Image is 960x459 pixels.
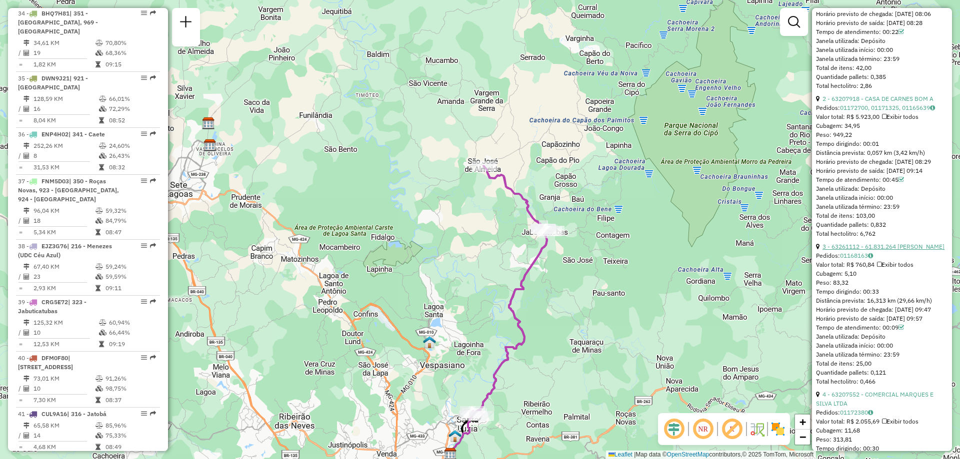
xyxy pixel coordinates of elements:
[816,296,948,305] div: Distância prevista: 16,313 km (29,66 km/h)
[18,442,23,452] td: =
[105,262,155,272] td: 59,24%
[18,272,23,282] td: /
[141,243,147,249] em: Opções
[41,354,68,362] span: DFM0F80
[770,421,786,437] img: Exibir/Ocultar setores
[95,386,103,392] i: % de utilização da cubagem
[882,113,918,120] span: Exibir todos
[23,143,29,149] i: Distância Total
[41,410,67,418] span: CUL9A16
[33,272,95,282] td: 23
[840,104,935,111] a: 01172700, 01171325, 01165639
[816,81,948,90] div: Total hectolitro: 2,86
[150,299,156,305] em: Rota exportada
[18,59,23,69] td: =
[795,430,810,445] a: Zoom out
[720,417,744,441] span: Exibir rótulo
[18,298,86,315] span: | 323 - Jabuticatubas
[33,104,98,114] td: 16
[95,285,100,291] i: Tempo total em rota
[41,9,69,17] span: BHQ7H81
[41,242,67,250] span: EJZ3G76
[141,131,147,137] em: Opções
[105,206,155,216] td: 59,32%
[105,421,155,431] td: 85,96%
[816,436,852,443] span: Peso: 313,81
[23,274,29,280] i: Total de Atividades
[141,75,147,81] em: Opções
[816,72,948,81] div: Quantidade pallets: 0,385
[108,162,156,172] td: 08:32
[33,421,95,431] td: 65,58 KM
[108,318,156,328] td: 60,94%
[23,208,29,214] i: Distância Total
[822,243,944,250] a: 3 - 63261112 - 61.831.264 [PERSON_NAME]
[816,229,948,238] div: Total hectolitro: 6,762
[816,193,948,202] div: Janela utilizada início: 00:00
[33,162,98,172] td: 31,53 KM
[23,40,29,46] i: Distância Total
[816,417,948,426] div: Valor total: R$ 2.055,69
[99,143,106,149] i: % de utilização do peso
[23,423,29,429] i: Distância Total
[816,9,948,18] div: Horário previsto de chegada: [DATE] 08:06
[423,336,436,349] img: PA Lagoa Santa
[816,54,948,63] div: Janela utilizada término: 23:59
[95,397,100,403] i: Tempo total em rota
[816,260,948,269] div: Valor total: R$ 760,84
[150,411,156,417] em: Rota exportada
[816,332,948,341] div: Janela utilizada: Depósito
[816,305,948,314] div: Horário previsto de chegada: [DATE] 09:47
[816,427,860,434] span: Cubagem: 11,68
[33,374,95,384] td: 73,01 KM
[33,216,95,226] td: 18
[816,391,933,407] a: 4 - 63207552 - COMERCIAL MARQUES E SILVA LTDA
[33,442,95,452] td: 4,68 KM
[95,433,103,439] i: % de utilização da cubagem
[816,18,948,27] div: Horário previsto de saída: [DATE] 08:28
[816,45,948,54] div: Janela utilizada início: 00:00
[606,451,816,459] div: Map data © contributors,© 2025 TomTom, Microsoft
[150,75,156,81] em: Rota exportada
[108,328,156,338] td: 66,44%
[99,164,104,170] i: Tempo total em rota
[18,410,106,418] span: 41 -
[18,177,119,203] span: 37 -
[784,12,804,32] a: Exibir filtros
[99,153,106,159] i: % de utilização da cubagem
[18,48,23,58] td: /
[18,283,23,293] td: =
[95,444,100,450] i: Tempo total em rota
[840,252,873,259] a: 01168163
[33,339,98,349] td: 12,53 KM
[95,229,100,235] i: Tempo total em rota
[23,376,29,382] i: Distância Total
[105,283,155,293] td: 09:11
[95,50,103,56] i: % de utilização da cubagem
[41,74,69,82] span: DWN9J21
[816,220,948,229] div: Quantidade pallets: 0,832
[816,157,948,166] div: Horário previsto de chegada: [DATE] 08:29
[108,94,156,104] td: 66,01%
[108,141,156,151] td: 24,60%
[67,410,106,418] span: | 316 - Jatobá
[816,112,948,121] div: Valor total: R$ 5.923,00
[18,354,73,371] span: 40 -
[634,451,635,458] span: |
[150,243,156,249] em: Rota exportada
[816,36,948,45] div: Janela utilizada: Depósito
[868,410,873,416] i: Observações
[816,211,948,220] div: Total de itens: 103,00
[18,242,112,259] span: | 216 - Menezes (UDC Céu Azul)
[108,339,156,349] td: 09:19
[816,251,948,260] div: Pedidos:
[33,395,95,405] td: 7,30 KM
[816,359,948,368] div: Total de itens: 25,00
[150,10,156,16] em: Rota exportada
[816,287,948,296] div: Tempo dirigindo: 00:33
[816,368,948,377] div: Quantidade pallets: 0,121
[95,423,103,429] i: % de utilização do peso
[18,130,105,138] span: 36 -
[18,151,23,161] td: /
[33,206,95,216] td: 96,04 KM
